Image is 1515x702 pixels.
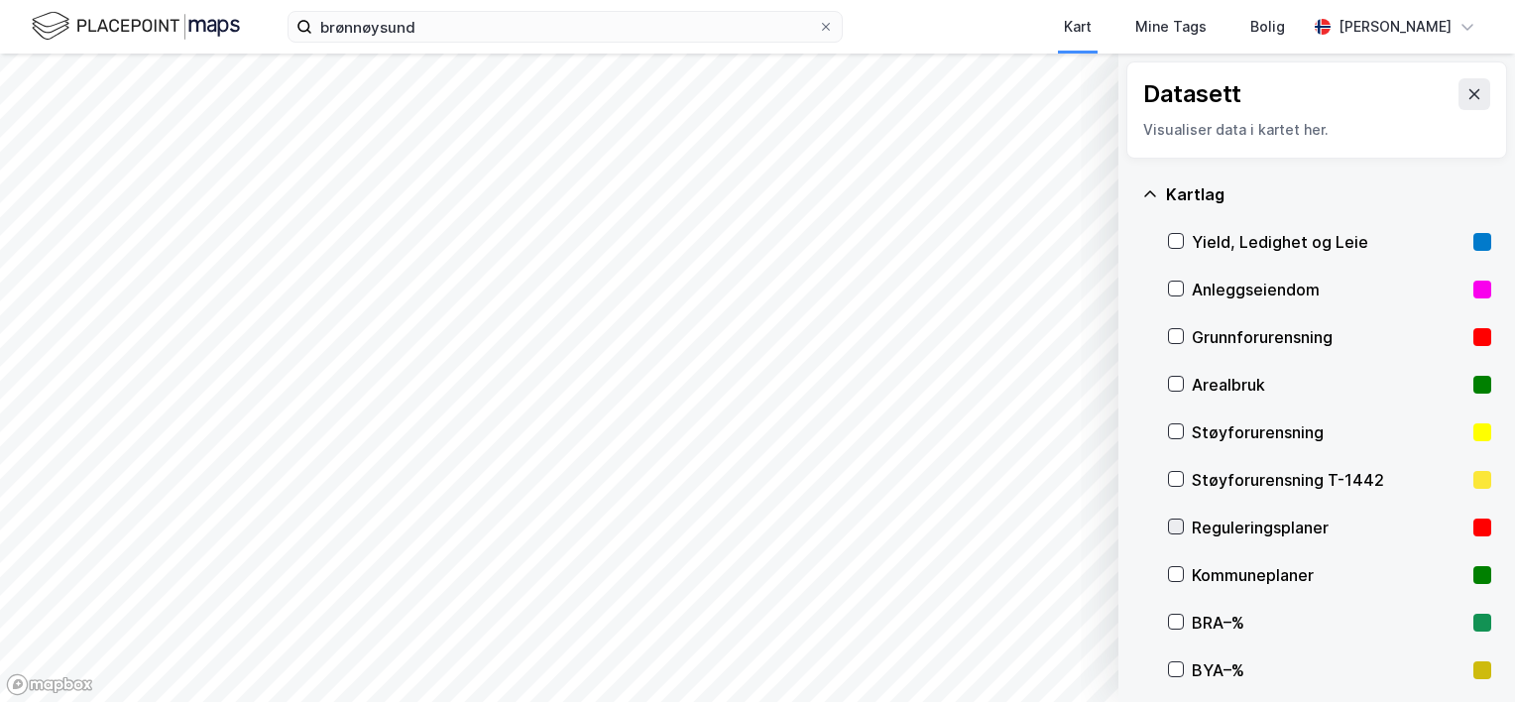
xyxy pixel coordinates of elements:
div: BRA–% [1192,611,1465,635]
div: Bolig [1250,15,1285,39]
div: Anleggseiendom [1192,278,1465,301]
div: Reguleringsplaner [1192,516,1465,539]
div: Datasett [1143,78,1241,110]
iframe: Chat Widget [1416,607,1515,702]
div: Støyforurensning T-1442 [1192,468,1465,492]
div: Arealbruk [1192,373,1465,397]
div: Kontrollprogram for chat [1416,607,1515,702]
input: Søk på adresse, matrikkel, gårdeiere, leietakere eller personer [312,12,818,42]
div: Kommuneplaner [1192,563,1465,587]
div: [PERSON_NAME] [1339,15,1452,39]
a: Mapbox homepage [6,673,93,696]
div: Støyforurensning [1192,420,1465,444]
div: Grunnforurensning [1192,325,1465,349]
div: Yield, Ledighet og Leie [1192,230,1465,254]
div: Kart [1064,15,1092,39]
div: Mine Tags [1135,15,1207,39]
img: logo.f888ab2527a4732fd821a326f86c7f29.svg [32,9,240,44]
div: BYA–% [1192,658,1465,682]
div: Kartlag [1166,182,1491,206]
div: Visualiser data i kartet her. [1143,118,1490,142]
